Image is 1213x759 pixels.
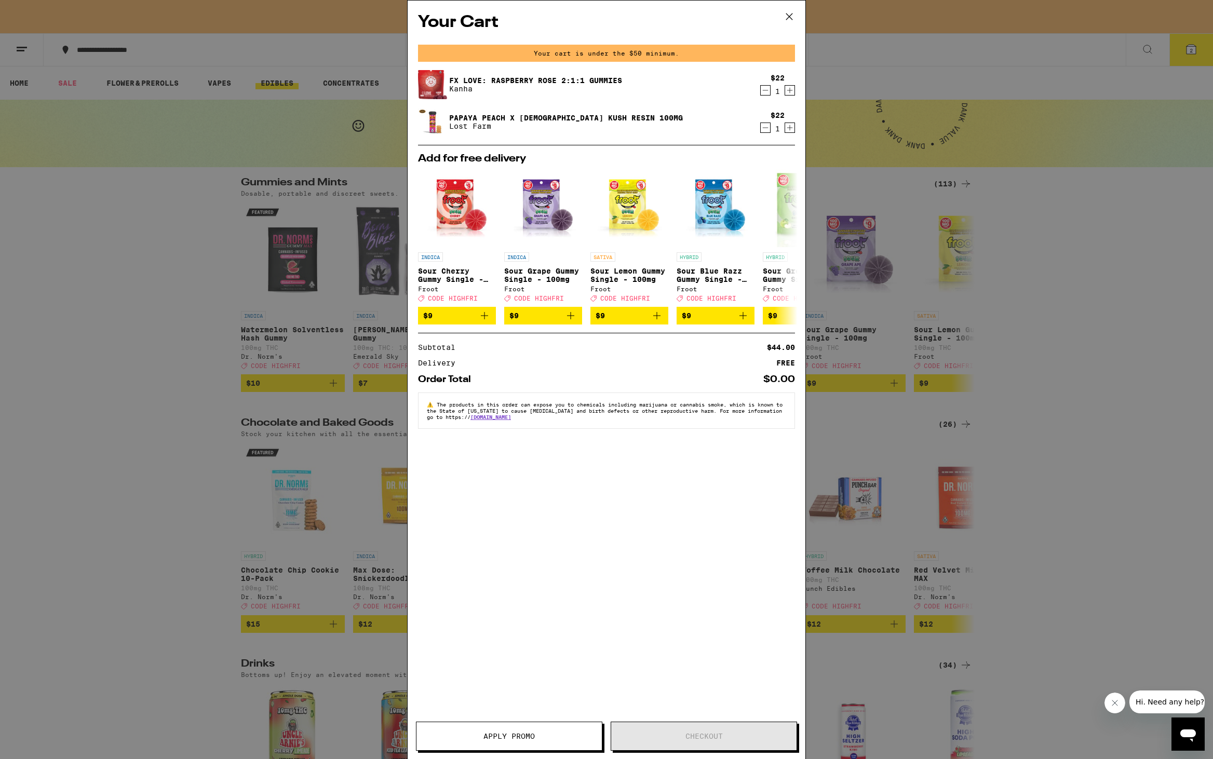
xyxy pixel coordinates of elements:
a: Open page for Sour Grape Gummy Single - 100mg from Froot [504,169,582,307]
button: Decrement [760,85,771,96]
p: Sour Blue Razz Gummy Single - 100mg [677,267,754,283]
div: 1 [771,87,785,96]
button: Decrement [760,123,771,133]
span: $9 [596,311,605,320]
img: Froot - Sour Blue Razz Gummy Single - 100mg [677,169,754,247]
div: Delivery [418,359,463,367]
p: Lost Farm [449,122,683,130]
img: Froot - Sour Lemon Gummy Single - 100mg [590,169,668,247]
img: Froot - Sour Grape Gummy Single - 100mg [504,169,582,247]
button: Add to bag [418,307,496,324]
div: 1 [771,125,785,133]
span: Checkout [685,733,723,740]
iframe: Button to launch messaging window [1171,717,1205,751]
a: Open page for Sour Lemon Gummy Single - 100mg from Froot [590,169,668,307]
button: Increment [785,123,795,133]
div: Froot [677,286,754,292]
div: Your cart is under the $50 minimum. [418,45,795,62]
img: Froot - Sour Cherry Gummy Single - 100mg [418,169,496,247]
span: CODE HIGHFRI [428,295,478,302]
button: Apply Promo [416,722,602,751]
div: Subtotal [418,344,463,351]
div: $44.00 [767,344,795,351]
h2: Add for free delivery [418,154,795,164]
img: Froot - Sour Green Apple Gummy Single - 100mg [763,169,841,247]
span: $9 [682,311,691,320]
iframe: Message from company [1129,690,1205,713]
button: Add to bag [504,307,582,324]
div: Froot [763,286,841,292]
button: Increment [785,85,795,96]
button: Checkout [611,722,797,751]
p: Sour Lemon Gummy Single - 100mg [590,267,668,283]
span: CODE HIGHFRI [514,295,564,302]
span: Apply Promo [483,733,535,740]
span: ⚠️ [427,401,437,408]
p: INDICA [504,252,529,262]
div: $22 [771,111,785,119]
span: The products in this order can expose you to chemicals including marijuana or cannabis smoke, whi... [427,401,783,420]
button: Add to bag [763,307,841,324]
span: $9 [768,311,777,320]
p: Sour Cherry Gummy Single - 100mg [418,267,496,283]
div: $22 [771,74,785,82]
p: SATIVA [590,252,615,262]
div: Froot [590,286,668,292]
h2: Your Cart [418,11,795,34]
div: Froot [418,286,496,292]
span: CODE HIGHFRI [600,295,650,302]
a: Open page for Sour Blue Razz Gummy Single - 100mg from Froot [677,169,754,307]
div: Froot [504,286,582,292]
a: [DOMAIN_NAME] [470,414,511,420]
p: HYBRID [677,252,702,262]
img: FX LOVE: Raspberry Rose 2:1:1 Gummies [418,69,447,100]
img: Papaya Peach X Hindu Kush Resin 100mg [418,109,447,136]
div: FREE [776,359,795,367]
a: Papaya Peach X [DEMOGRAPHIC_DATA] Kush Resin 100mg [449,114,683,122]
button: Add to bag [590,307,668,324]
p: HYBRID [763,252,788,262]
span: $9 [509,311,519,320]
a: FX LOVE: Raspberry Rose 2:1:1 Gummies [449,76,622,85]
p: Sour Grape Gummy Single - 100mg [504,267,582,283]
span: CODE HIGHFRI [686,295,736,302]
span: $9 [423,311,433,320]
a: Open page for Sour Green Apple Gummy Single - 100mg from Froot [763,169,841,307]
div: Order Total [418,375,478,384]
span: CODE HIGHFRI [773,295,823,302]
button: Add to bag [677,307,754,324]
iframe: Close message [1104,693,1125,713]
p: Sour Green Apple Gummy Single - 100mg [763,267,841,283]
p: Kanha [449,85,622,93]
a: Open page for Sour Cherry Gummy Single - 100mg from Froot [418,169,496,307]
div: $0.00 [763,375,795,384]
